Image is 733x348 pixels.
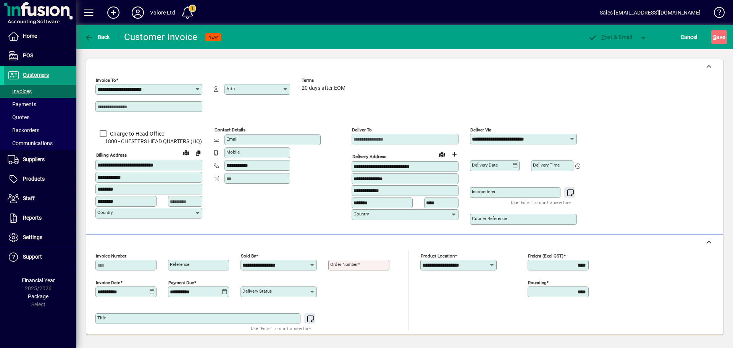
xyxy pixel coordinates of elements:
div: Valore Ltd [150,6,175,19]
button: Save [711,30,727,44]
a: Staff [4,189,76,208]
span: Settings [23,234,42,240]
span: Suppliers [23,156,45,162]
mat-label: Payment due [168,280,194,285]
span: Package [28,293,48,299]
a: Communications [4,137,76,150]
button: Cancel [679,30,699,44]
a: Knowledge Base [708,2,723,26]
span: P [601,34,605,40]
button: Copy to Delivery address [192,147,204,159]
a: Settings [4,228,76,247]
span: Financial Year [22,277,55,283]
div: Sales [EMAIL_ADDRESS][DOMAIN_NAME] [600,6,701,19]
mat-label: Country [354,211,369,217]
a: View on map [436,148,448,160]
mat-label: Invoice To [96,78,116,83]
mat-label: Sold by [241,253,256,259]
span: Back [84,34,110,40]
a: Home [4,27,76,46]
button: Post & Email [584,30,636,44]
mat-label: Rounding [528,280,546,285]
mat-label: Deliver To [352,127,372,133]
span: 1800 - CHESTERS HEAD QUARTERS (HQ) [95,138,202,146]
span: Reports [23,215,42,221]
app-page-header-button: Back [76,30,118,44]
mat-label: Order number [330,262,358,267]
mat-label: Delivery status [242,288,272,294]
a: POS [4,46,76,65]
span: Quotes [8,114,29,120]
mat-label: Courier Reference [472,216,507,221]
mat-label: Mobile [226,149,240,155]
label: Charge to Head Office [108,130,164,138]
span: Terms [302,78,347,83]
mat-label: Deliver via [470,127,491,133]
mat-label: Invoice number [96,253,126,259]
span: S [713,34,716,40]
button: Add [101,6,126,19]
mat-label: Delivery date [472,162,498,168]
a: Backorders [4,124,76,137]
span: Home [23,33,37,39]
mat-hint: Use 'Enter' to start a new line [511,198,571,207]
a: Suppliers [4,150,76,169]
mat-label: Product location [421,253,455,259]
a: Quotes [4,111,76,124]
span: Customers [23,72,49,78]
mat-label: Attn [226,86,235,91]
mat-label: Country [97,210,113,215]
a: Support [4,248,76,267]
button: Back [82,30,112,44]
mat-label: Email [226,136,237,142]
mat-hint: Use 'Enter' to start a new line [251,324,311,333]
a: View on map [180,146,192,159]
span: NEW [208,35,218,40]
span: 20 days after EOM [302,85,346,91]
span: Communications [8,140,53,146]
mat-label: Instructions [472,189,495,194]
a: Payments [4,98,76,111]
mat-label: Delivery time [533,162,560,168]
span: Staff [23,195,35,201]
span: Cancel [681,31,697,43]
span: Products [23,176,45,182]
button: Profile [126,6,150,19]
div: Customer Invoice [124,31,198,43]
mat-label: Title [97,315,106,320]
a: Products [4,170,76,189]
span: Payments [8,101,36,107]
span: ost & Email [588,34,632,40]
button: Choose address [448,148,460,160]
a: Reports [4,209,76,228]
mat-label: Reference [170,262,189,267]
span: Invoices [8,88,32,94]
mat-label: Freight (excl GST) [528,253,563,259]
a: Invoices [4,85,76,98]
span: Backorders [8,127,39,133]
span: ave [713,31,725,43]
mat-label: Invoice date [96,280,120,285]
span: POS [23,52,33,58]
span: Support [23,254,42,260]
